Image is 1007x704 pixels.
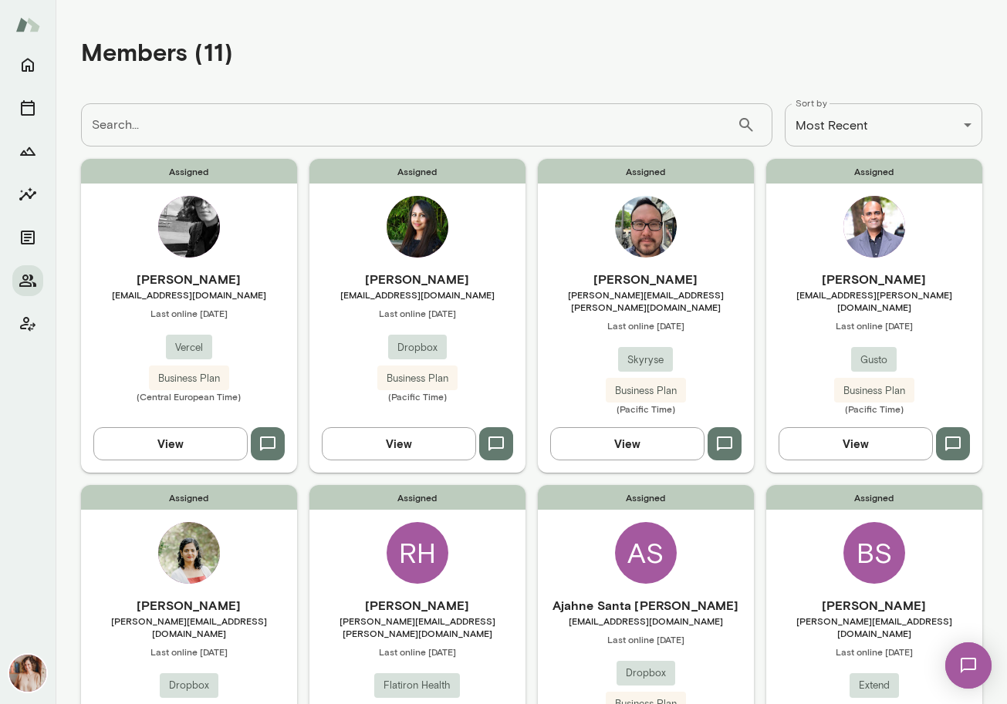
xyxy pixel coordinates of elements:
span: Flatiron Health [374,678,460,693]
h6: [PERSON_NAME] [309,596,525,615]
h6: [PERSON_NAME] [538,270,754,288]
span: Assigned [538,485,754,510]
span: [EMAIL_ADDRESS][DOMAIN_NAME] [81,288,297,301]
h6: [PERSON_NAME] [81,270,297,288]
h4: Members (11) [81,37,233,66]
span: Skyryse [618,352,673,368]
span: Vercel [166,340,212,355]
button: View [550,427,705,460]
span: Business Plan [377,371,458,386]
span: Last online [DATE] [309,307,525,319]
img: Harsha Aravindakshan [387,196,448,258]
span: [PERSON_NAME][EMAIL_ADDRESS][DOMAIN_NAME] [766,615,982,639]
span: Assigned [81,485,297,510]
h6: Ajahne Santa [PERSON_NAME] [538,596,754,615]
button: Members [12,265,43,296]
img: Lux Nagarajan [843,196,905,258]
button: View [93,427,248,460]
img: Nancy Alsip [9,655,46,692]
button: Documents [12,222,43,253]
img: Geetika Singh [158,522,220,584]
span: [EMAIL_ADDRESS][DOMAIN_NAME] [538,615,754,627]
span: Last online [DATE] [766,645,982,658]
span: Last online [DATE] [81,645,297,658]
span: [EMAIL_ADDRESS][PERSON_NAME][DOMAIN_NAME] [766,288,982,313]
span: (Pacific Time) [538,403,754,415]
span: Dropbox [617,665,675,681]
span: Business Plan [149,371,229,386]
span: Assigned [766,159,982,184]
button: View [779,427,933,460]
span: [PERSON_NAME][EMAIL_ADDRESS][DOMAIN_NAME] [81,615,297,639]
span: Assigned [309,159,525,184]
div: BS [843,522,905,584]
span: (Pacific Time) [309,390,525,403]
button: Insights [12,179,43,210]
span: Last online [DATE] [538,319,754,332]
h6: [PERSON_NAME] [309,270,525,288]
span: Dropbox [160,678,218,693]
span: Business Plan [606,383,686,399]
span: Assigned [81,159,297,184]
img: Mento [15,10,40,39]
span: Business Plan [834,383,914,399]
span: Extend [850,678,899,693]
button: Home [12,49,43,80]
span: Last online [DATE] [81,307,297,319]
span: [PERSON_NAME][EMAIL_ADDRESS][PERSON_NAME][DOMAIN_NAME] [538,288,754,313]
button: Growth Plan [12,136,43,167]
span: (Central European Time) [81,390,297,403]
img: George Evans [615,196,677,258]
div: Most Recent [785,103,982,147]
button: Sessions [12,93,43,123]
span: Assigned [766,485,982,510]
span: Last online [DATE] [309,645,525,658]
span: Last online [DATE] [538,633,754,645]
span: Dropbox [388,340,447,355]
h6: [PERSON_NAME] [766,270,982,288]
span: Assigned [538,159,754,184]
label: Sort by [796,96,827,109]
div: AS [615,522,677,584]
button: View [322,427,476,460]
div: RH [387,522,448,584]
span: Last online [DATE] [766,319,982,332]
span: [EMAIL_ADDRESS][DOMAIN_NAME] [309,288,525,301]
button: Client app [12,308,43,339]
h6: [PERSON_NAME] [81,596,297,615]
span: Assigned [309,485,525,510]
span: [PERSON_NAME][EMAIL_ADDRESS][PERSON_NAME][DOMAIN_NAME] [309,615,525,639]
h6: [PERSON_NAME] [766,596,982,615]
img: Bel Curcio [158,196,220,258]
span: (Pacific Time) [766,403,982,415]
span: Gusto [851,352,897,368]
